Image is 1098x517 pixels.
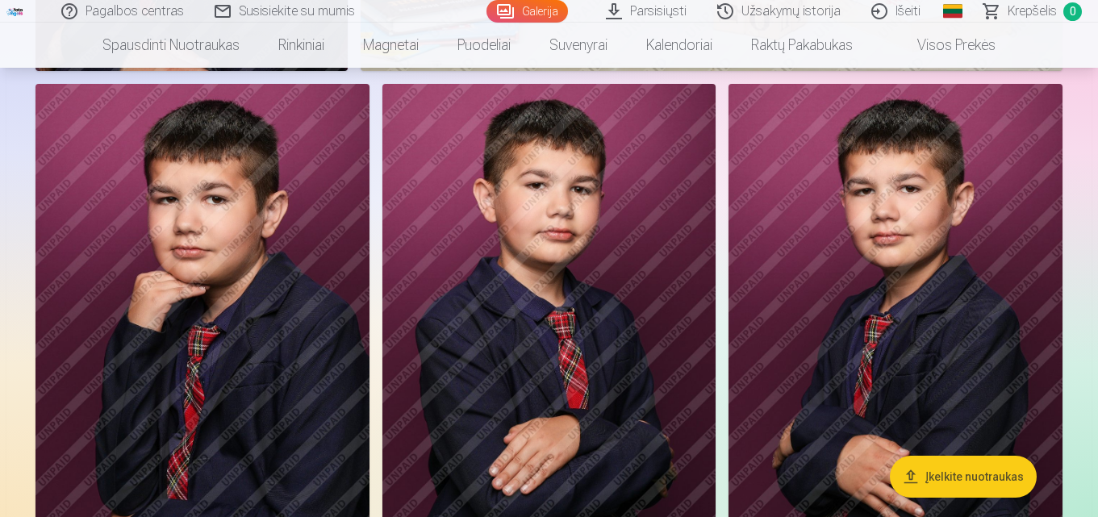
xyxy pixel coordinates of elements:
img: /fa2 [6,6,24,16]
span: Krepšelis [1008,2,1057,21]
a: Visos prekės [872,23,1015,68]
a: Suvenyrai [530,23,627,68]
a: Puodeliai [438,23,530,68]
a: Rinkiniai [259,23,344,68]
a: Spausdinti nuotraukas [83,23,259,68]
a: Raktų pakabukas [732,23,872,68]
button: Įkelkite nuotraukas [890,456,1037,498]
a: Kalendoriai [627,23,732,68]
a: Magnetai [344,23,438,68]
span: 0 [1063,2,1082,21]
